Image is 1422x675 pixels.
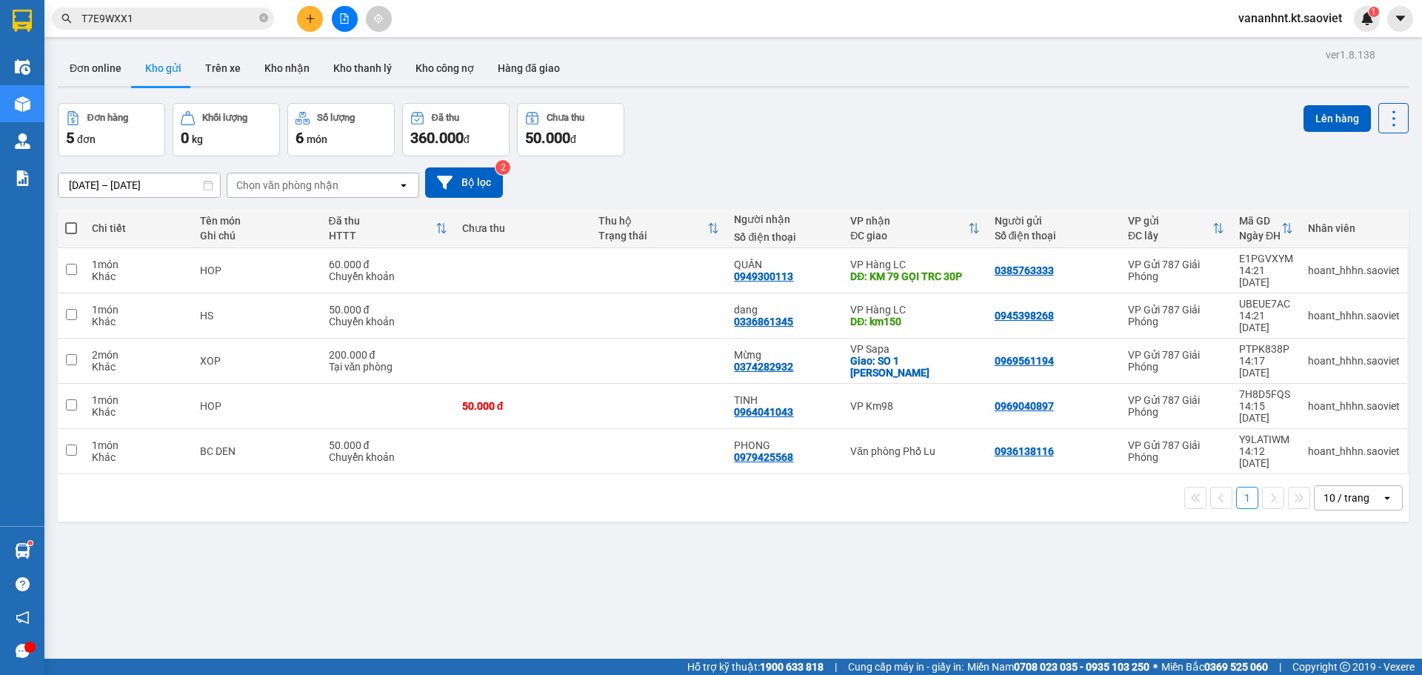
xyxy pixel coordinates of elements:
[734,439,835,451] div: PHONG
[464,133,470,145] span: đ
[1239,433,1293,445] div: Y9LATIWM
[1232,209,1301,248] th: Toggle SortBy
[687,659,824,675] span: Hỗ trợ kỹ thuật:
[321,209,455,248] th: Toggle SortBy
[329,259,447,270] div: 60.000 đ
[850,400,979,412] div: VP Km98
[404,50,486,86] button: Kho công nợ
[77,133,96,145] span: đơn
[1204,661,1268,673] strong: 0369 525 060
[200,400,313,412] div: HOP
[332,6,358,32] button: file-add
[734,451,793,463] div: 0979425568
[16,577,30,591] span: question-circle
[835,659,837,675] span: |
[193,50,253,86] button: Trên xe
[495,160,510,175] sup: 2
[850,215,967,227] div: VP nhận
[1239,215,1281,227] div: Mã GD
[92,451,185,463] div: Khác
[995,445,1054,457] div: 0936138116
[181,129,189,147] span: 0
[850,343,979,355] div: VP Sapa
[462,222,584,234] div: Chưa thu
[1308,222,1400,234] div: Nhân viên
[598,215,708,227] div: Thu hộ
[995,230,1113,242] div: Số điện thoại
[329,349,447,361] div: 200.000 đ
[967,659,1149,675] span: Miền Nam
[15,170,30,186] img: solution-icon
[259,13,268,22] span: close-circle
[92,349,185,361] div: 2 món
[329,230,435,242] div: HTTT
[92,316,185,327] div: Khác
[462,400,584,412] div: 50.000 đ
[1308,355,1400,367] div: hoant_hhhn.saoviet
[1128,259,1224,282] div: VP Gửi 787 Giải Phóng
[734,304,835,316] div: dang
[329,270,447,282] div: Chuyển khoản
[133,50,193,86] button: Kho gửi
[850,445,979,457] div: Văn phòng Phố Lu
[1308,310,1400,322] div: hoant_hhhn.saoviet
[81,10,256,27] input: Tìm tên, số ĐT hoặc mã đơn
[1226,9,1354,27] span: vananhnt.kt.saoviet
[1239,265,1293,288] div: 14:21 [DATE]
[410,129,464,147] span: 360.000
[329,316,447,327] div: Chuyển khoản
[329,439,447,451] div: 50.000 đ
[1128,439,1224,463] div: VP Gửi 787 Giải Phóng
[1239,253,1293,265] div: E1PGVXYM
[373,13,384,24] span: aim
[59,173,220,197] input: Select a date range.
[486,50,572,86] button: Hàng đã giao
[843,209,987,248] th: Toggle SortBy
[1371,7,1376,17] span: 1
[1128,230,1212,242] div: ĐC lấy
[192,133,203,145] span: kg
[1279,659,1281,675] span: |
[1361,12,1374,25] img: icon-new-feature
[200,230,313,242] div: Ghi chú
[339,13,350,24] span: file-add
[598,230,708,242] div: Trạng thái
[15,133,30,149] img: warehouse-icon
[1369,7,1379,17] sup: 1
[92,222,185,234] div: Chi tiết
[995,215,1113,227] div: Người gửi
[329,304,447,316] div: 50.000 đ
[850,304,979,316] div: VP Hàng LC
[329,451,447,463] div: Chuyển khoản
[92,439,185,451] div: 1 món
[1381,492,1393,504] svg: open
[92,361,185,373] div: Khác
[1308,445,1400,457] div: hoant_hhhn.saoviet
[1387,6,1413,32] button: caret-down
[15,59,30,75] img: warehouse-icon
[1239,230,1281,242] div: Ngày ĐH
[92,259,185,270] div: 1 món
[850,270,979,282] div: DĐ: KM 79 GỌI TRC 30P
[850,316,979,327] div: DĐ: km150
[734,231,835,243] div: Số điện thoại
[66,129,74,147] span: 5
[850,230,967,242] div: ĐC giao
[1326,47,1375,63] div: ver 1.8.138
[87,113,128,123] div: Đơn hàng
[1153,664,1158,670] span: ⚪️
[517,103,624,156] button: Chưa thu50.000đ
[1014,661,1149,673] strong: 0708 023 035 - 0935 103 250
[1128,304,1224,327] div: VP Gửi 787 Giải Phóng
[61,13,72,24] span: search
[848,659,964,675] span: Cung cấp máy in - giấy in:
[398,179,410,191] svg: open
[16,644,30,658] span: message
[296,129,304,147] span: 6
[734,361,793,373] div: 0374282932
[16,611,30,625] span: notification
[236,178,338,193] div: Chọn văn phòng nhận
[734,270,793,282] div: 0949300113
[92,406,185,418] div: Khác
[58,50,133,86] button: Đơn online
